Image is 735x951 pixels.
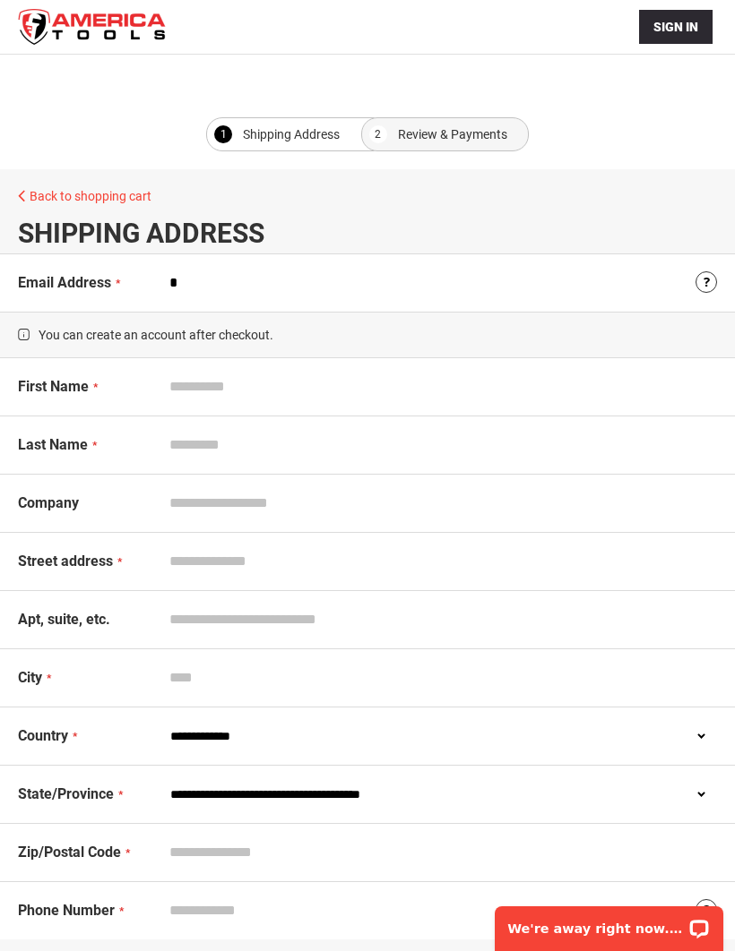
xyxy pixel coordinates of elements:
[18,669,42,686] span: City
[375,124,381,145] span: 2
[18,494,79,511] span: Company
[18,274,111,291] span: Email Address
[398,124,507,145] span: Review & Payments
[220,124,227,145] span: 1
[18,727,68,744] span: Country
[18,844,121,861] span: Zip/Postal Code
[18,436,88,453] span: Last Name
[18,611,110,628] span: Apt, suite, etc.
[483,895,735,951] iframe: LiveChat chat widget
[639,10,713,44] button: Sign In
[243,124,340,145] span: Shipping Address
[18,553,113,570] span: Street address
[18,9,166,45] a: store logo
[18,902,115,919] span: Phone Number
[18,785,114,802] span: State/Province
[18,9,166,45] img: America Tools
[653,20,698,34] span: Sign In
[18,378,89,395] span: First Name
